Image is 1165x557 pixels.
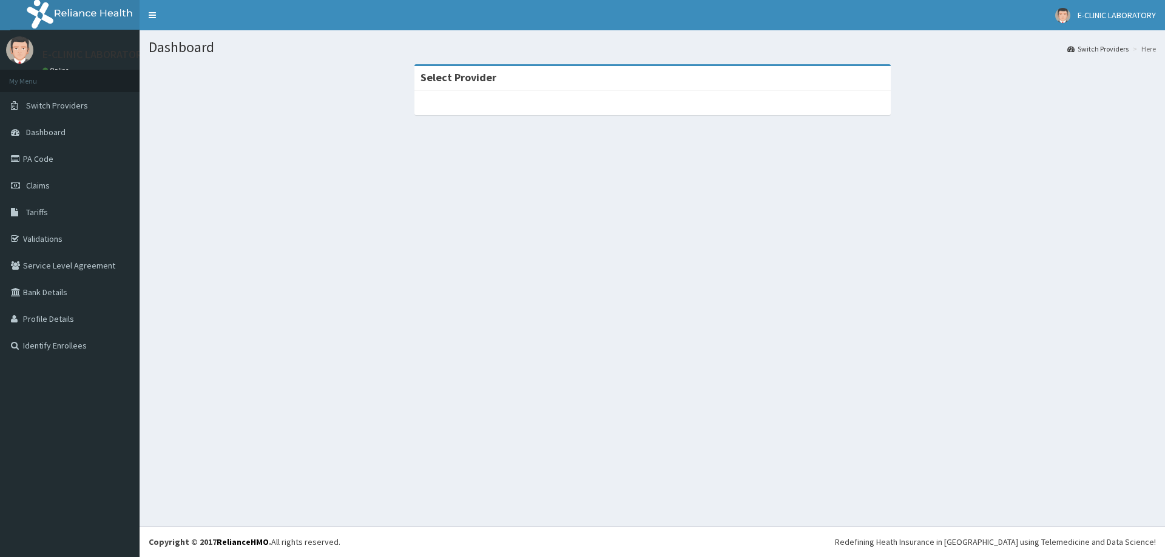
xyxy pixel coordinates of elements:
[149,39,1156,55] h1: Dashboard
[140,526,1165,557] footer: All rights reserved.
[149,536,271,547] strong: Copyright © 2017 .
[1055,8,1070,23] img: User Image
[42,66,72,75] a: Online
[26,180,50,191] span: Claims
[835,536,1156,548] div: Redefining Heath Insurance in [GEOGRAPHIC_DATA] using Telemedicine and Data Science!
[420,70,496,84] strong: Select Provider
[26,207,48,218] span: Tariffs
[6,36,33,64] img: User Image
[217,536,269,547] a: RelianceHMO
[26,100,88,111] span: Switch Providers
[26,127,66,138] span: Dashboard
[42,49,147,60] p: E-CLINIC LABORATORY
[1067,44,1129,54] a: Switch Providers
[1078,10,1156,21] span: E-CLINIC LABORATORY
[1130,44,1156,54] li: Here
